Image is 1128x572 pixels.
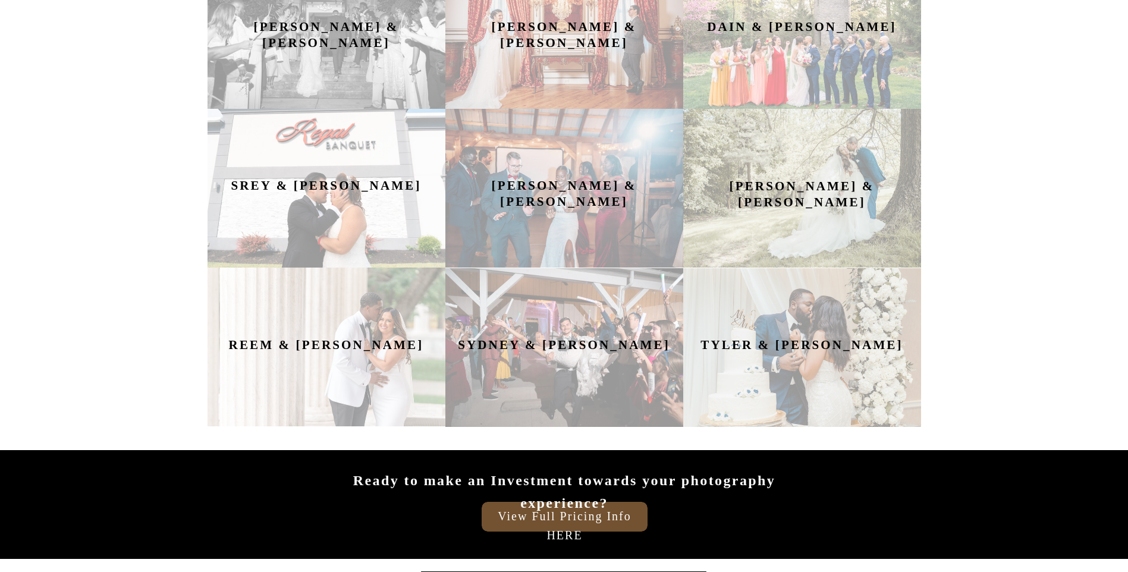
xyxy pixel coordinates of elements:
a: [PERSON_NAME] & [PERSON_NAME] [208,19,445,40]
a: [PERSON_NAME] & [PERSON_NAME] [445,19,683,40]
a: [PERSON_NAME] & [PERSON_NAME] [445,178,683,199]
b: [PERSON_NAME] & [PERSON_NAME] [254,20,399,50]
b: Tyler & [PERSON_NAME] [700,338,903,352]
a: [PERSON_NAME] & [PERSON_NAME] [683,178,921,199]
a: Srey & [PERSON_NAME] [208,178,445,199]
a: Sydney & [PERSON_NAME] [445,337,683,358]
b: [PERSON_NAME] & [PERSON_NAME] [492,178,637,209]
a: View Full Pricing Info HERE [484,507,646,520]
a: Tyler & [PERSON_NAME] [683,337,921,358]
a: Reem & [PERSON_NAME] [208,337,445,357]
b: [PERSON_NAME] & [PERSON_NAME] [730,179,875,209]
b: Ready to make an Investment towards your photography experience? [353,473,775,511]
b: [PERSON_NAME] & [PERSON_NAME] [492,20,637,50]
b: Dain & [PERSON_NAME] [707,20,897,34]
b: Srey & [PERSON_NAME] [231,178,421,193]
b: Sydney & [PERSON_NAME] [458,338,670,352]
b: Reem & [PERSON_NAME] [229,338,424,352]
a: Dain & [PERSON_NAME] [683,19,921,40]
